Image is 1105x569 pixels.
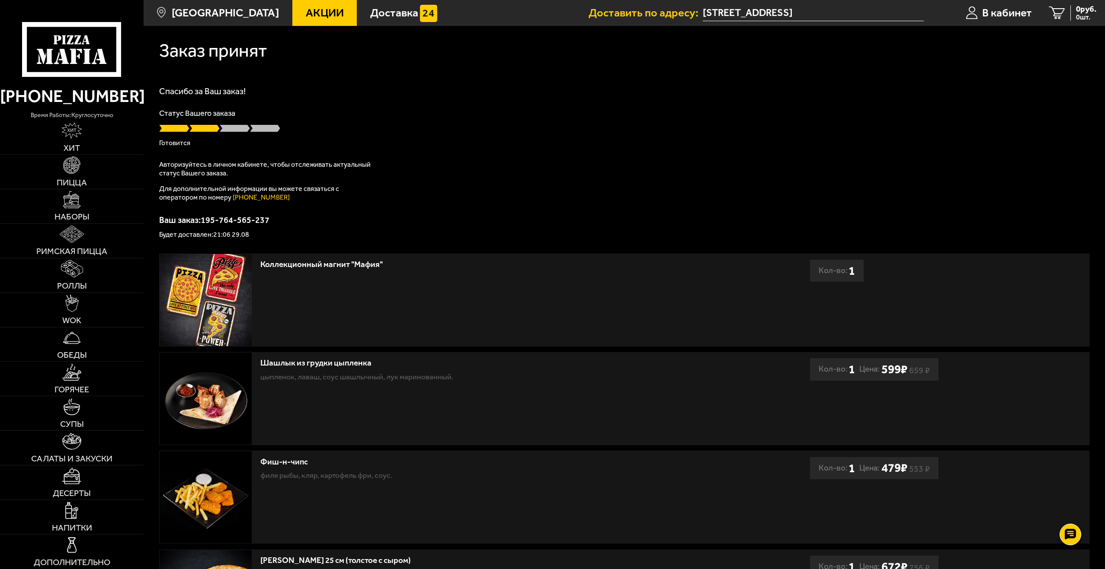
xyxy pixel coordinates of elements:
span: Салаты и закуски [31,455,112,463]
div: Шашлык из грудки цыпленка [260,358,696,368]
span: Роллы [57,282,87,290]
p: филе рыбы, кляр, картофель фри, соус. [260,470,696,481]
b: 1 [849,358,855,380]
div: Кол-во: [819,358,855,380]
div: [PERSON_NAME] 25 см (толстое с сыром) [260,556,696,566]
span: Дополнительно [34,558,110,567]
input: Ваш адрес доставки [703,5,924,21]
span: В кабинет [982,7,1032,19]
s: 553 ₽ [909,466,930,472]
span: Наборы [54,213,90,221]
p: Статус Вашего заказа [159,109,1089,117]
span: 0 шт. [1076,14,1096,21]
span: Супы [60,420,84,429]
span: Доставка [370,7,418,19]
p: Авторизуйтесь в личном кабинете, чтобы отслеживать актуальный статус Вашего заказа. [159,160,375,178]
b: 1 [849,260,855,282]
b: 1 [849,457,855,479]
a: [PHONE_NUMBER] [233,193,290,201]
span: Акции [306,7,344,19]
span: Цена: [859,457,880,479]
img: 15daf4d41897b9f0e9f617042186c801.svg [420,5,437,22]
span: Напитки [52,524,92,532]
p: Будет доставлен: 21:06 29.08 [159,231,1089,238]
span: Римская пицца [36,247,107,256]
span: Доставить по адресу: [589,7,703,19]
span: Обеды [57,351,87,359]
span: 0 руб. [1076,5,1096,13]
s: 659 ₽ [909,368,930,374]
b: 479 ₽ [881,461,907,475]
p: цыпленок, лаваш, соус шашлычный, лук маринованный. [260,371,696,383]
div: Кол-во: [819,457,855,479]
div: Кол-во: [819,260,855,282]
div: Фиш-н-чипс [260,457,696,467]
div: Коллекционный магнит "Мафия" [260,260,696,270]
p: Для дополнительной информации вы можете связаться с оператором по номеру [159,184,375,202]
span: [GEOGRAPHIC_DATA] [172,7,279,19]
span: WOK [62,316,81,325]
h1: Заказ принят [159,41,267,60]
span: Десерты [53,489,91,498]
h1: Спасибо за Ваш заказ! [159,87,1089,95]
p: Ваш заказ: 195-764-565-237 [159,216,1089,224]
span: Хит [64,144,80,153]
span: Цена: [859,358,880,380]
span: Ленинградская область, Всеволожск, Василеозерская улица, 1к2, подъезд 2 [703,5,924,21]
span: Пицца [57,178,87,187]
span: Горячее [54,385,89,394]
b: 599 ₽ [881,362,907,377]
p: Готовится [159,140,1089,146]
